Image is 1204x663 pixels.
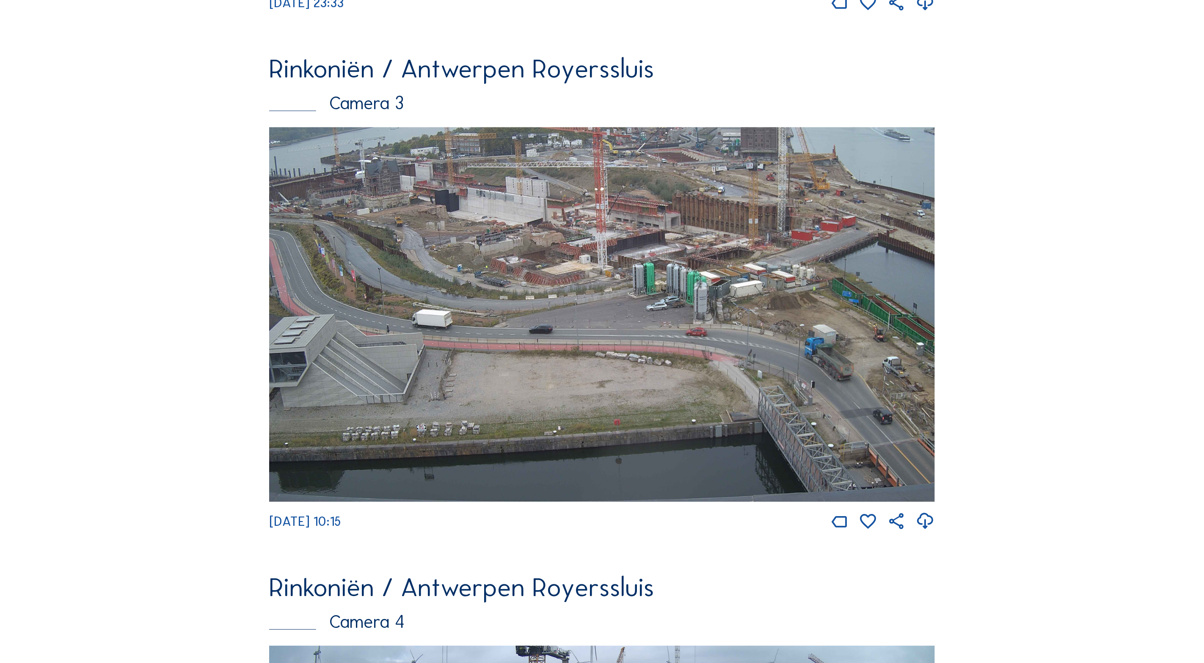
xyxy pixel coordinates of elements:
span: [DATE] 10:15 [269,514,341,529]
div: Rinkoniën / Antwerpen Royerssluis [269,56,935,82]
div: Camera 4 [269,613,935,631]
img: Image [269,127,935,502]
div: Rinkoniën / Antwerpen Royerssluis [269,575,935,600]
div: Camera 3 [269,94,935,112]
